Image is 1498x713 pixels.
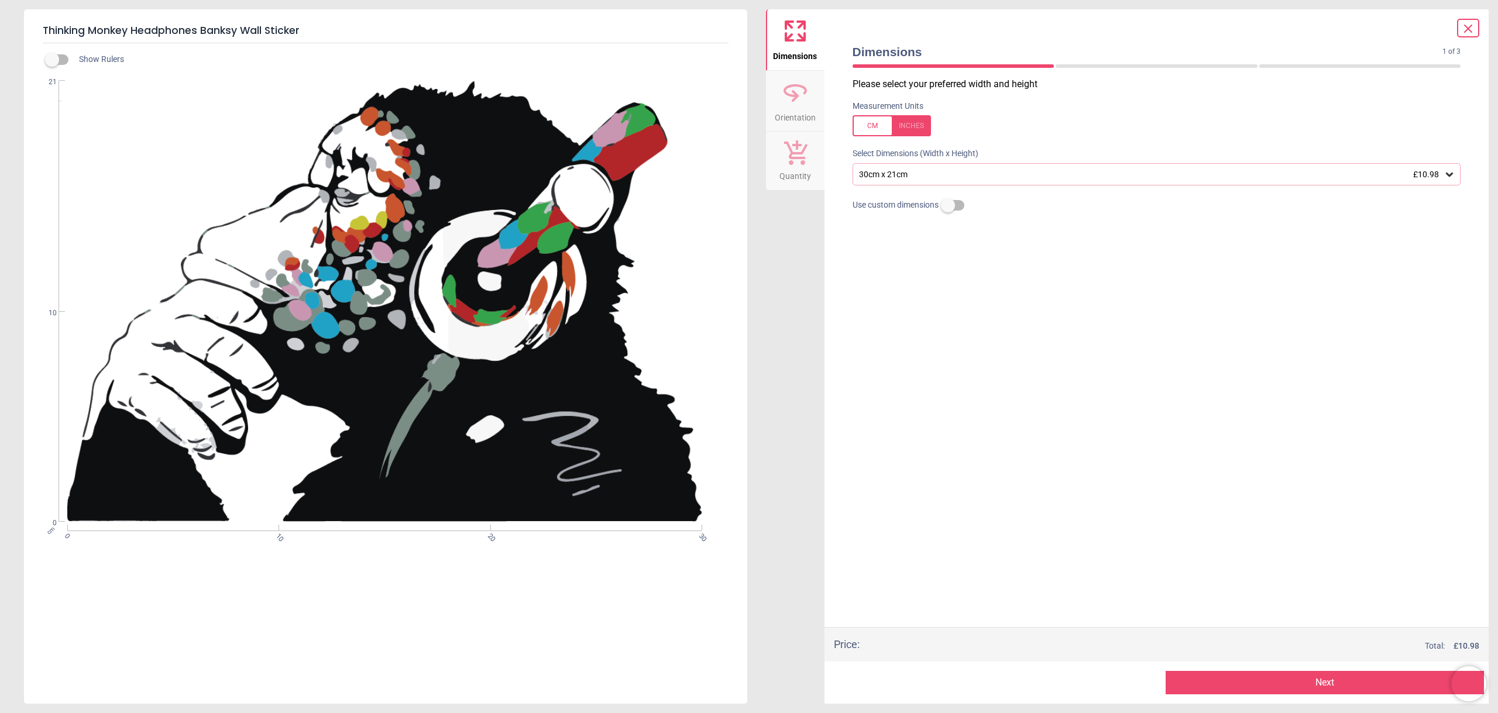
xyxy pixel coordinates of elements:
[35,518,57,528] span: 0
[853,43,1443,60] span: Dimensions
[1413,170,1439,179] span: £10.98
[696,532,704,539] span: 30
[843,148,978,160] label: Select Dimensions (Width x Height)
[853,78,1470,91] p: Please select your preferred width and height
[62,532,70,539] span: 0
[853,101,923,112] label: Measurement Units
[273,532,281,539] span: 10
[43,19,729,43] h5: Thinking Monkey Headphones Banksy Wall Sticker
[834,637,860,652] div: Price :
[1442,47,1461,57] span: 1 of 3
[766,132,824,190] button: Quantity
[858,170,1444,180] div: 30cm x 21cm
[766,71,824,132] button: Orientation
[1166,671,1484,694] button: Next
[877,640,1480,652] div: Total:
[35,308,57,318] span: 10
[853,199,939,211] span: Use custom dimensions
[775,106,816,124] span: Orientation
[35,77,57,87] span: 21
[52,53,747,67] div: Show Rulers
[766,9,824,70] button: Dimensions
[485,532,493,539] span: 20
[779,165,811,182] span: Quantity
[1451,666,1486,701] iframe: Brevo live chat
[773,45,817,63] span: Dimensions
[46,525,56,536] span: cm
[1454,640,1479,652] span: £
[1458,641,1479,650] span: 10.98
